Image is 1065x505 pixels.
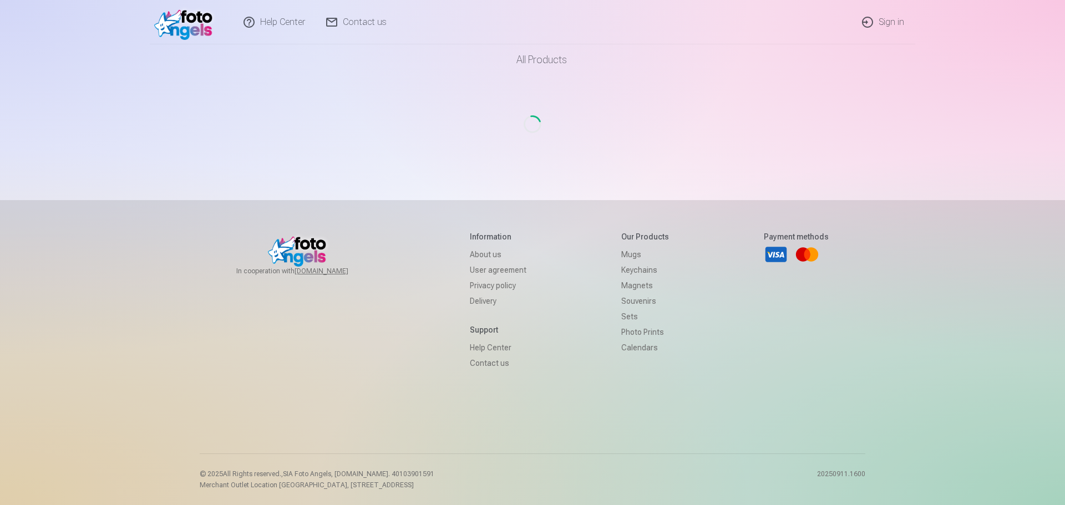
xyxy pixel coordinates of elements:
a: About us [470,247,526,262]
a: Contact us [470,355,526,371]
a: All products [485,44,580,75]
a: Magnets [621,278,669,293]
h5: Information [470,231,526,242]
a: Visa [764,242,788,267]
span: SIA Foto Angels, [DOMAIN_NAME]. 40103901591 [283,470,434,478]
h5: Support [470,324,526,335]
a: Calendars [621,340,669,355]
p: 20250911.1600 [817,470,865,489]
img: /v1 [154,4,218,40]
a: Keychains [621,262,669,278]
a: Privacy policy [470,278,526,293]
a: Souvenirs [621,293,669,309]
h5: Payment methods [764,231,829,242]
span: In cooperation with [236,267,375,276]
a: Mugs [621,247,669,262]
a: Delivery [470,293,526,309]
p: Merchant Outlet Location [GEOGRAPHIC_DATA], [STREET_ADDRESS] [200,481,434,489]
p: © 2025 All Rights reserved. , [200,470,434,478]
a: Photo prints [621,324,669,340]
h5: Our products [621,231,669,242]
a: [DOMAIN_NAME] [295,267,375,276]
a: Mastercard [795,242,819,267]
a: Help Center [470,340,526,355]
a: User agreement [470,262,526,278]
a: Sets [621,309,669,324]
